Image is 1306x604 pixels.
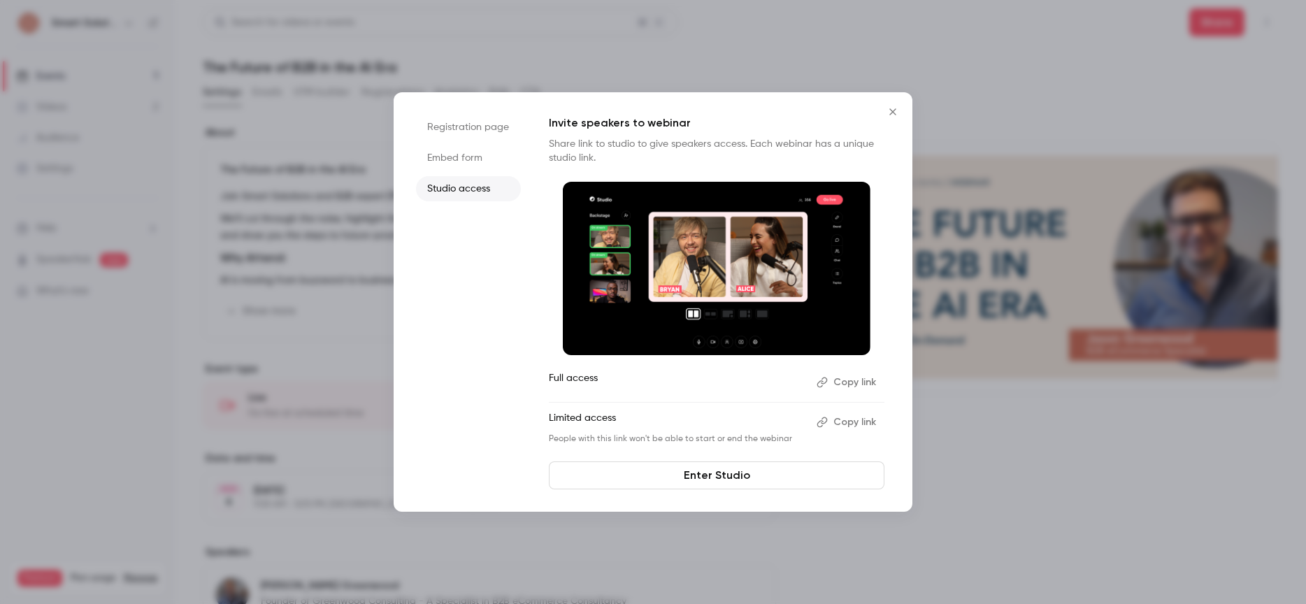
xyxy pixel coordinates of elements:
[416,176,521,201] li: Studio access
[563,182,870,355] img: Invite speakers to webinar
[549,115,884,131] p: Invite speakers to webinar
[879,98,907,126] button: Close
[549,371,805,394] p: Full access
[549,433,805,445] p: People with this link won't be able to start or end the webinar
[549,461,884,489] a: Enter Studio
[811,371,884,394] button: Copy link
[549,137,884,165] p: Share link to studio to give speakers access. Each webinar has a unique studio link.
[549,411,805,433] p: Limited access
[416,145,521,171] li: Embed form
[416,115,521,140] li: Registration page
[811,411,884,433] button: Copy link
